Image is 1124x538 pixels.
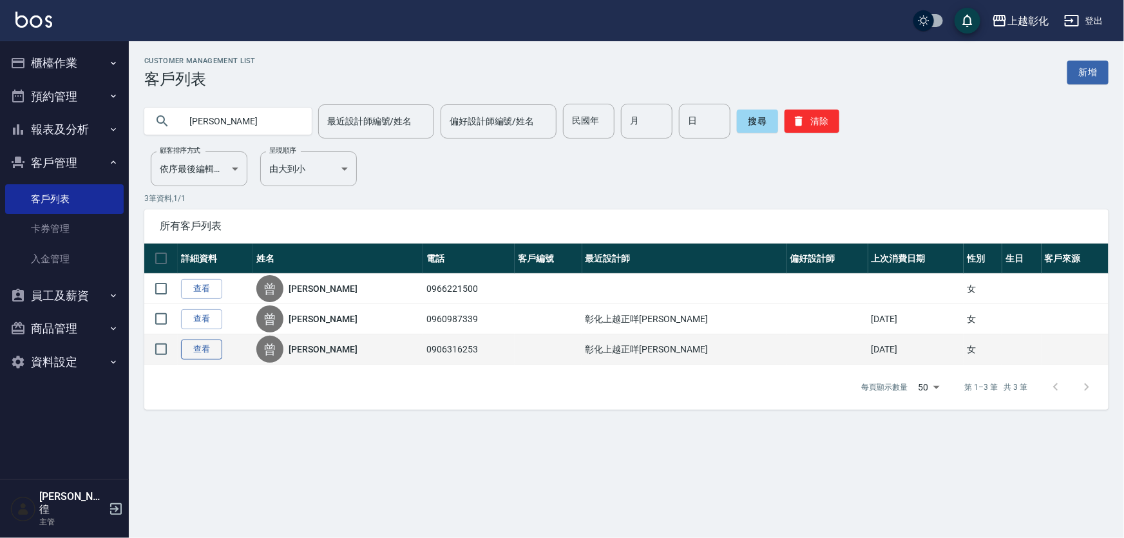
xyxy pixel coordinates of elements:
[10,496,36,522] img: Person
[964,304,1002,334] td: 女
[868,334,964,365] td: [DATE]
[5,80,124,113] button: 預約管理
[256,305,283,332] div: 曾
[181,279,222,299] a: 查看
[253,244,423,274] th: 姓名
[964,274,1002,304] td: 女
[737,110,778,133] button: 搜尋
[160,146,200,155] label: 顧客排序方式
[289,312,357,325] a: [PERSON_NAME]
[1042,244,1109,274] th: 客戶來源
[144,193,1109,204] p: 3 筆資料, 1 / 1
[260,151,357,186] div: 由大到小
[160,220,1093,233] span: 所有客戶列表
[5,184,124,214] a: 客戶列表
[913,370,944,405] div: 50
[785,110,839,133] button: 清除
[582,304,786,334] td: 彰化上越正咩[PERSON_NAME]
[5,113,124,146] button: 報表及分析
[1059,9,1109,33] button: 登出
[151,151,247,186] div: 依序最後編輯時間
[5,146,124,180] button: 客戶管理
[1067,61,1109,84] a: 新增
[786,244,868,274] th: 偏好設計師
[256,336,283,363] div: 曾
[987,8,1054,34] button: 上越彰化
[582,244,786,274] th: 最近設計師
[868,244,964,274] th: 上次消費日期
[1002,244,1041,274] th: 生日
[964,244,1002,274] th: 性別
[15,12,52,28] img: Logo
[181,340,222,360] a: 查看
[5,214,124,244] a: 卡券管理
[5,244,124,274] a: 入金管理
[180,104,301,139] input: 搜尋關鍵字
[289,343,357,356] a: [PERSON_NAME]
[423,334,515,365] td: 0906316253
[423,304,515,334] td: 0960987339
[515,244,582,274] th: 客戶編號
[582,334,786,365] td: 彰化上越正咩[PERSON_NAME]
[5,279,124,312] button: 員工及薪資
[965,381,1027,393] p: 第 1–3 筆 共 3 筆
[423,244,515,274] th: 電話
[5,345,124,379] button: 資料設定
[5,46,124,80] button: 櫃檯作業
[181,309,222,329] a: 查看
[5,312,124,345] button: 商品管理
[868,304,964,334] td: [DATE]
[39,490,105,516] h5: [PERSON_NAME]徨
[423,274,515,304] td: 0966221500
[955,8,980,34] button: save
[289,282,357,295] a: [PERSON_NAME]
[144,57,256,65] h2: Customer Management List
[269,146,296,155] label: 呈現順序
[39,516,105,528] p: 主管
[862,381,908,393] p: 每頁顯示數量
[1007,13,1049,29] div: 上越彰化
[256,275,283,302] div: 曾
[964,334,1002,365] td: 女
[178,244,253,274] th: 詳細資料
[144,70,256,88] h3: 客戶列表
